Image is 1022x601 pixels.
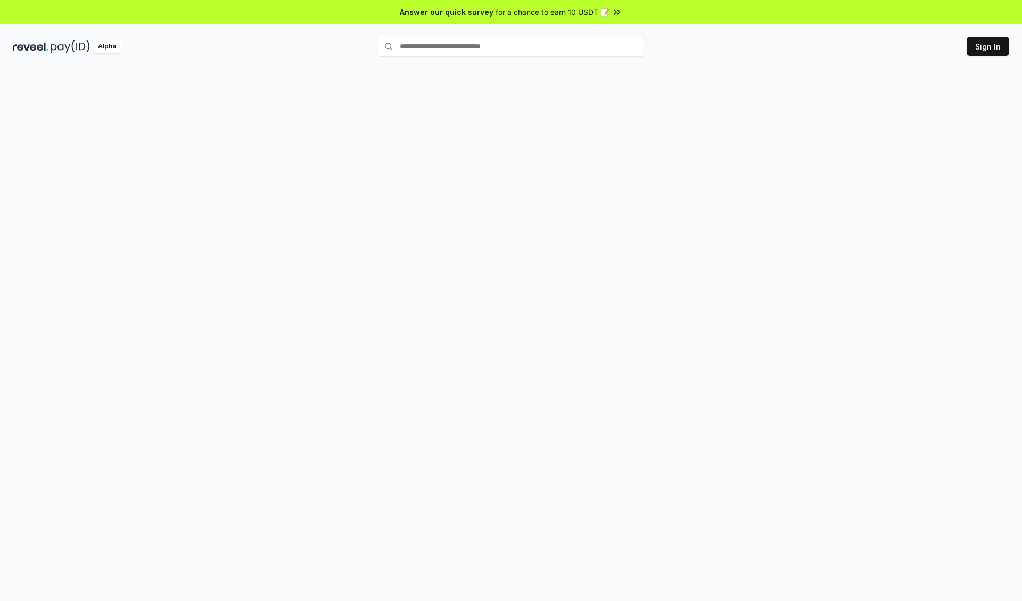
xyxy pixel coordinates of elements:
span: Answer our quick survey [400,6,493,18]
div: Alpha [92,40,122,53]
span: for a chance to earn 10 USDT 📝 [496,6,609,18]
button: Sign In [967,37,1009,56]
img: pay_id [51,40,90,53]
img: reveel_dark [13,40,48,53]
